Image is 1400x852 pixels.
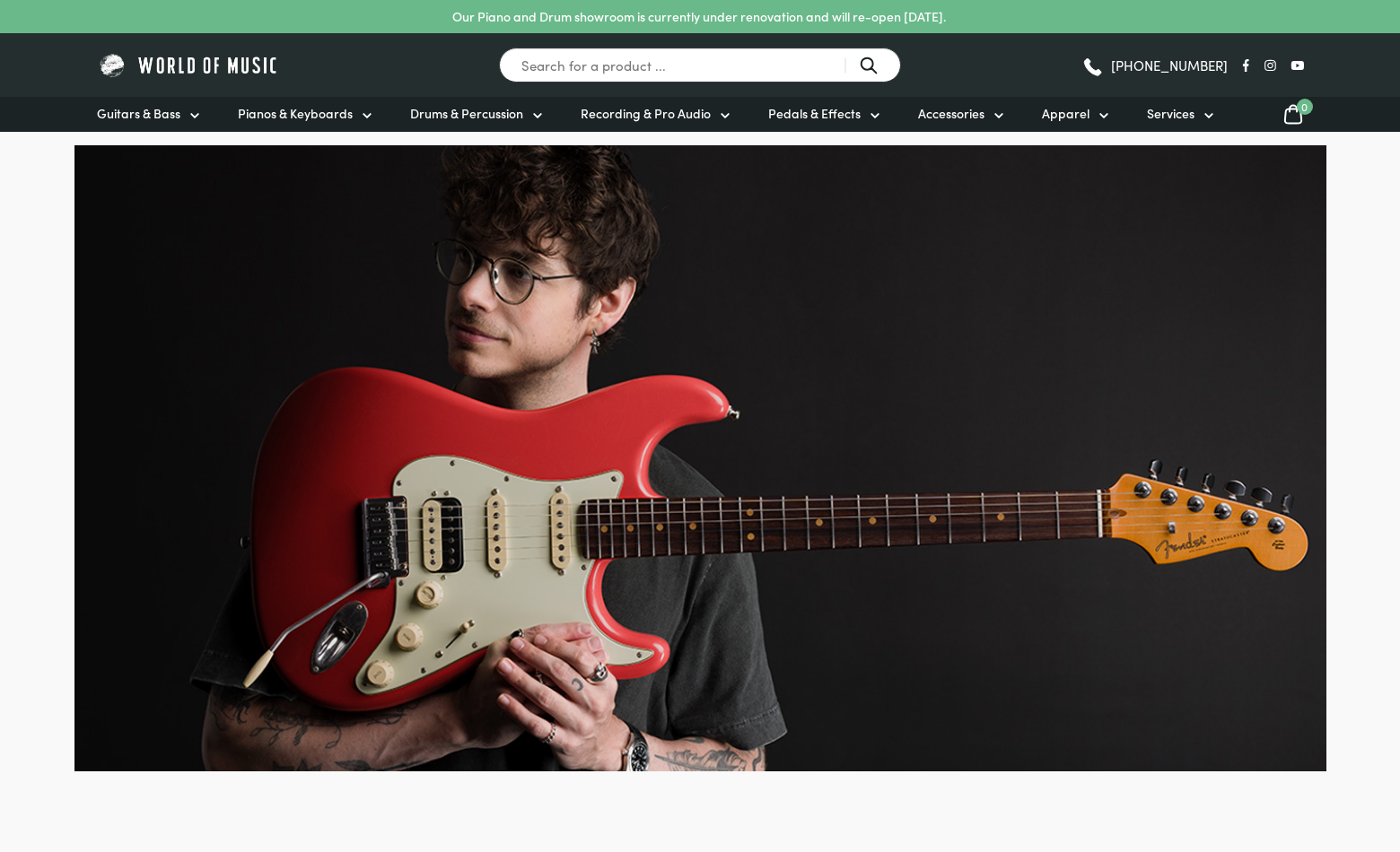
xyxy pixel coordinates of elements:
span: Pianos & Keyboards [238,104,353,123]
iframe: Chat with our support team [1140,655,1400,852]
img: Fender-Ultraluxe-Hero [74,145,1326,771]
span: Drums & Percussion [410,104,523,123]
input: Search for a product ... [499,48,901,83]
a: [PHONE_NUMBER] [1081,52,1228,79]
span: Recording & Pro Audio [581,104,711,123]
p: Our Piano and Drum showroom is currently under renovation and will re-open [DATE]. [452,7,946,26]
span: 0 [1297,99,1313,115]
span: Guitars & Bass [97,104,180,123]
span: Pedals & Effects [768,104,861,123]
span: Apparel [1042,104,1089,123]
img: World of Music [97,51,281,79]
span: Accessories [918,104,984,123]
span: [PHONE_NUMBER] [1111,58,1228,72]
span: Services [1147,104,1194,123]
